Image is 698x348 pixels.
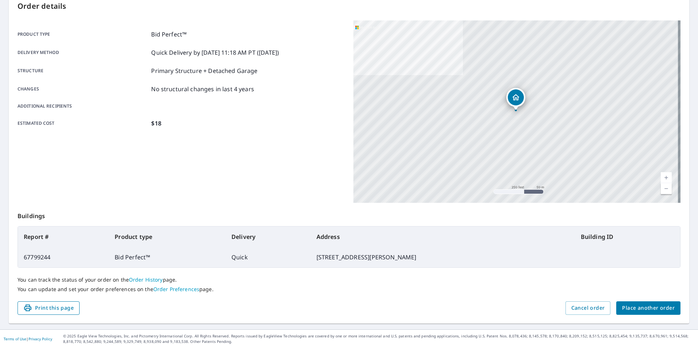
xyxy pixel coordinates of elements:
span: Print this page [23,303,74,313]
p: Delivery method [18,48,148,57]
a: Privacy Policy [28,336,52,341]
p: | [4,337,52,341]
span: Cancel order [571,303,605,313]
p: Additional recipients [18,103,148,109]
a: Order History [129,276,163,283]
td: Quick [226,247,311,267]
p: $18 [151,119,161,128]
a: Terms of Use [4,336,26,341]
p: Structure [18,66,148,75]
button: Cancel order [565,301,611,315]
th: Address [311,227,575,247]
span: Place another order [622,303,675,313]
th: Report # [18,227,109,247]
a: Order Preferences [153,286,199,293]
td: 67799244 [18,247,109,267]
div: Dropped pin, building 1, Residential property, 485 Arlen Dr Rohnert Park, CA 94928 [506,88,525,111]
button: Place another order [616,301,680,315]
p: Order details [18,1,680,12]
th: Product type [109,227,226,247]
td: [STREET_ADDRESS][PERSON_NAME] [311,247,575,267]
p: Product type [18,30,148,39]
p: Estimated cost [18,119,148,128]
p: Buildings [18,203,680,226]
p: Quick Delivery by [DATE] 11:18 AM PT ([DATE]) [151,48,279,57]
p: Primary Structure + Detached Garage [151,66,257,75]
th: Delivery [226,227,311,247]
p: © 2025 Eagle View Technologies, Inc. and Pictometry International Corp. All Rights Reserved. Repo... [63,333,694,344]
button: Print this page [18,301,80,315]
p: You can track the status of your order on the page. [18,277,680,283]
a: Current Level 17, Zoom Out [661,183,672,194]
th: Building ID [575,227,680,247]
p: You can update and set your order preferences on the page. [18,286,680,293]
p: Changes [18,85,148,93]
p: Bid Perfect™ [151,30,187,39]
p: No structural changes in last 4 years [151,85,254,93]
td: Bid Perfect™ [109,247,226,267]
a: Current Level 17, Zoom In [661,172,672,183]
